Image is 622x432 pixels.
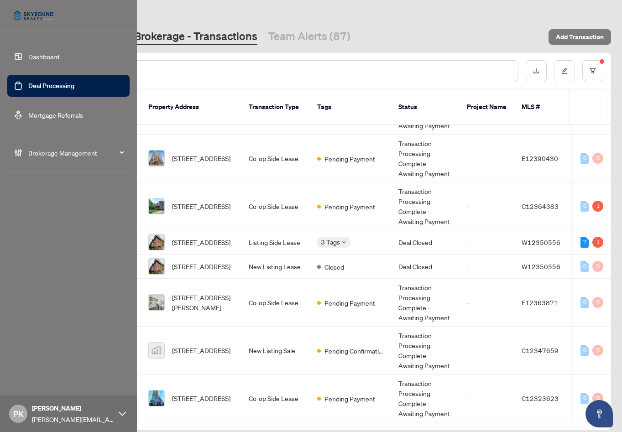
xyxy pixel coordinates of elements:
[391,182,460,230] td: Transaction Processing Complete - Awaiting Payment
[342,240,346,245] span: down
[172,237,230,247] span: [STREET_ADDRESS]
[585,400,613,427] button: Open asap
[149,343,164,358] img: thumbnail-img
[7,5,60,26] img: logo
[514,89,569,125] th: MLS #
[141,89,241,125] th: Property Address
[172,393,230,403] span: [STREET_ADDRESS]
[268,29,350,45] a: Team Alerts (87)
[149,390,164,406] img: thumbnail-img
[590,68,596,74] span: filter
[391,279,460,327] td: Transaction Processing Complete - Awaiting Payment
[460,327,514,375] td: -
[241,182,310,230] td: Co-op Side Lease
[580,201,589,212] div: 0
[522,238,560,246] span: W12350556
[580,393,589,404] div: 0
[28,111,83,119] a: Mortgage Referrals
[580,297,589,308] div: 0
[522,298,558,307] span: E12363871
[149,295,164,310] img: thumbnail-img
[241,375,310,422] td: Co-op Side Lease
[28,82,74,90] a: Deal Processing
[391,327,460,375] td: Transaction Processing Complete - Awaiting Payment
[582,60,603,81] button: filter
[554,60,575,81] button: edit
[47,29,257,45] a: Skybound Realty, Brokerage - Transactions
[241,255,310,279] td: New Listing Lease
[32,403,114,413] span: [PERSON_NAME]
[592,297,603,308] div: 0
[522,154,558,162] span: E12390430
[324,346,384,356] span: Pending Confirmation of Closing
[172,153,230,163] span: [STREET_ADDRESS]
[28,148,123,158] span: Brokerage Management
[460,375,514,422] td: -
[241,135,310,182] td: Co-op Side Lease
[28,52,59,61] a: Dashboard
[391,89,460,125] th: Status
[241,89,310,125] th: Transaction Type
[32,414,114,424] span: [PERSON_NAME][EMAIL_ADDRESS][DOMAIN_NAME]
[324,262,344,272] span: Closed
[526,60,547,81] button: download
[172,292,234,312] span: [STREET_ADDRESS][PERSON_NAME]
[580,261,589,272] div: 0
[241,327,310,375] td: New Listing Sale
[592,345,603,356] div: 0
[172,201,230,211] span: [STREET_ADDRESS]
[580,153,589,164] div: 0
[149,234,164,250] img: thumbnail-img
[592,261,603,272] div: 0
[522,346,559,354] span: C12347659
[561,68,568,74] span: edit
[580,345,589,356] div: 0
[149,198,164,214] img: thumbnail-img
[592,237,603,248] div: 1
[324,154,375,164] span: Pending Payment
[460,279,514,327] td: -
[580,237,589,248] div: 7
[549,29,611,45] button: Add Transaction
[324,298,375,308] span: Pending Payment
[241,279,310,327] td: Co-op Side Lease
[522,202,559,210] span: C12364383
[391,375,460,422] td: Transaction Processing Complete - Awaiting Payment
[391,255,460,279] td: Deal Closed
[241,230,310,255] td: Listing Side Lease
[149,259,164,274] img: thumbnail-img
[592,201,603,212] div: 1
[324,394,375,404] span: Pending Payment
[460,135,514,182] td: -
[460,230,514,255] td: -
[533,68,539,74] span: download
[522,394,559,402] span: C12323623
[391,135,460,182] td: Transaction Processing Complete - Awaiting Payment
[324,202,375,212] span: Pending Payment
[321,237,340,247] span: 3 Tags
[310,89,391,125] th: Tags
[460,89,514,125] th: Project Name
[522,262,560,271] span: W12350556
[172,261,230,271] span: [STREET_ADDRESS]
[13,407,24,420] span: PK
[391,230,460,255] td: Deal Closed
[592,153,603,164] div: 0
[460,182,514,230] td: -
[149,151,164,166] img: thumbnail-img
[556,30,604,44] span: Add Transaction
[172,345,230,355] span: [STREET_ADDRESS]
[592,393,603,404] div: 0
[460,255,514,279] td: -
